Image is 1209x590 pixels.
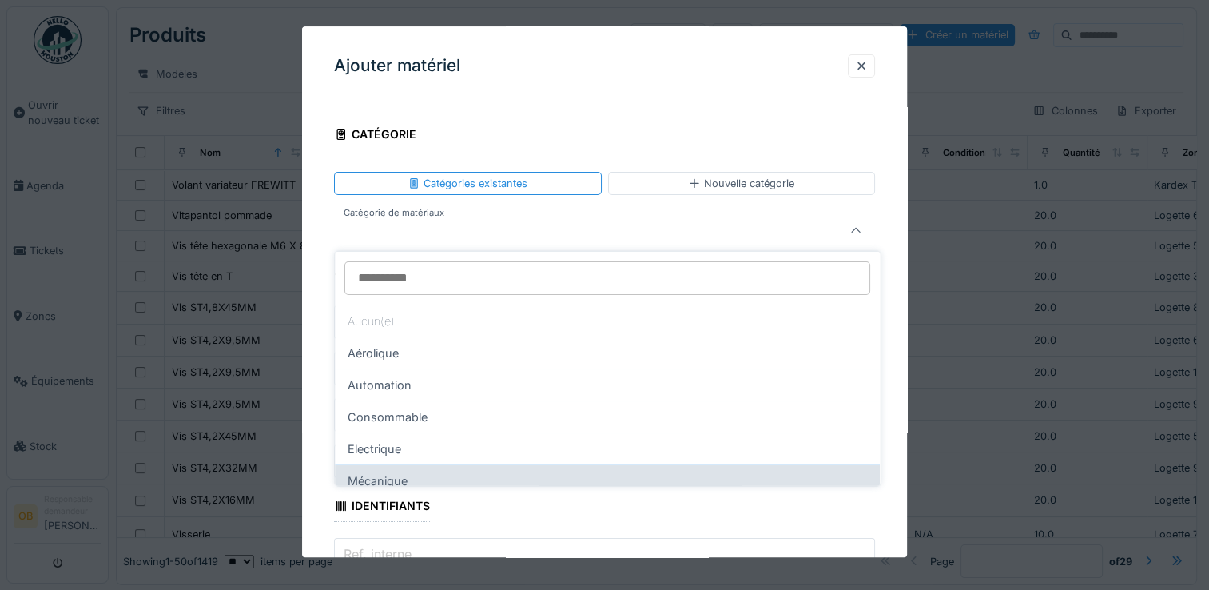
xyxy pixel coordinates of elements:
div: Catégorie [334,122,416,149]
div: Electrique [335,433,880,464]
div: Consommable [335,401,880,433]
div: Aérolique [335,337,880,369]
label: Catégorie de matériaux [340,207,447,221]
div: Catégories existantes [408,176,527,191]
label: Ref. interne [340,544,415,564]
div: Mécanique [335,464,880,496]
div: Nouvelle catégorie [688,176,794,191]
h3: Ajouter matériel [334,56,460,76]
div: Aucun(e) [335,305,880,337]
div: Identifiants [334,495,430,522]
div: Automation [335,369,880,401]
